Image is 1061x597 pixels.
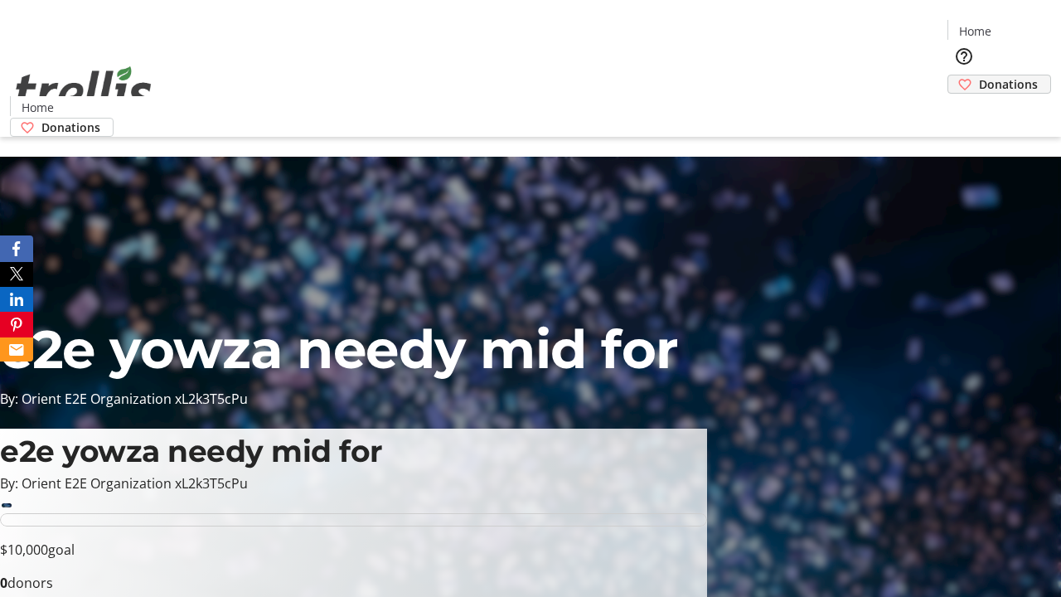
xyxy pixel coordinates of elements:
a: Donations [947,75,1051,94]
span: Donations [41,119,100,136]
a: Donations [10,118,114,137]
span: Home [22,99,54,116]
span: Donations [979,75,1038,93]
img: Orient E2E Organization xL2k3T5cPu's Logo [10,48,157,131]
button: Help [947,40,981,73]
a: Home [948,22,1001,40]
span: Home [959,22,991,40]
a: Home [11,99,64,116]
button: Cart [947,94,981,127]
